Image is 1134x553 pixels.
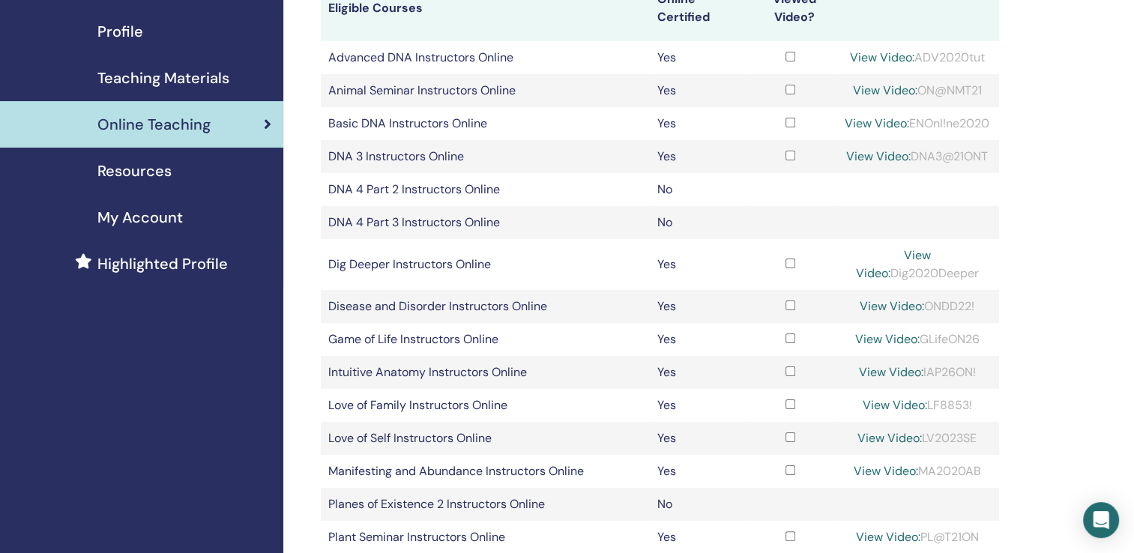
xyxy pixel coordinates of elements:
td: DNA 4 Part 2 Instructors Online [321,173,650,206]
td: Yes [650,389,746,422]
span: Profile [97,20,143,43]
td: Yes [650,239,746,290]
td: Love of Self Instructors Online [321,422,650,455]
a: View Video: [860,298,924,314]
td: No [650,488,746,521]
td: Dig Deeper Instructors Online [321,239,650,290]
div: LV2023SE [842,429,992,447]
td: Yes [650,107,746,140]
div: ENOnl!ne2020 [842,115,992,133]
a: View Video: [856,529,920,545]
td: Yes [650,323,746,356]
div: DNA3@21ONT [842,148,992,166]
td: Basic DNA Instructors Online [321,107,650,140]
div: ADV2020tut [842,49,992,67]
td: Yes [650,74,746,107]
a: View Video: [854,463,918,479]
td: Yes [650,422,746,455]
a: View Video: [850,49,914,65]
span: My Account [97,206,183,229]
td: Yes [650,356,746,389]
div: MA2020AB [842,462,992,480]
a: View Video: [863,397,927,413]
div: ONDD22! [842,297,992,315]
span: Teaching Materials [97,67,229,89]
a: View Video: [859,364,923,380]
div: Dig2020Deeper [842,247,992,282]
td: Planes of Existence 2 Instructors Online [321,488,650,521]
td: Yes [650,455,746,488]
td: Yes [650,41,746,74]
td: Animal Seminar Instructors Online [321,74,650,107]
a: View Video: [855,331,920,347]
a: View Video: [846,148,911,164]
td: Love of Family Instructors Online [321,389,650,422]
a: View Video: [853,82,917,98]
td: No [650,173,746,206]
a: View Video: [845,115,909,131]
span: Online Teaching [97,113,211,136]
div: Open Intercom Messenger [1083,502,1119,538]
div: PL@T21ON [842,528,992,546]
div: LF8853! [842,396,992,414]
td: Disease and Disorder Instructors Online [321,290,650,323]
span: Resources [97,160,172,182]
td: Game of Life Instructors Online [321,323,650,356]
td: Manifesting and Abundance Instructors Online [321,455,650,488]
a: View Video: [857,430,922,446]
div: ON@NMT21 [842,82,992,100]
div: IAP26ON! [842,363,992,381]
td: Yes [650,290,746,323]
a: View Video: [856,247,931,281]
td: Advanced DNA Instructors Online [321,41,650,74]
span: Highlighted Profile [97,253,228,275]
td: No [650,206,746,239]
td: Intuitive Anatomy Instructors Online [321,356,650,389]
div: GLifeON26 [842,330,992,348]
td: DNA 3 Instructors Online [321,140,650,173]
td: Yes [650,140,746,173]
td: DNA 4 Part 3 Instructors Online [321,206,650,239]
